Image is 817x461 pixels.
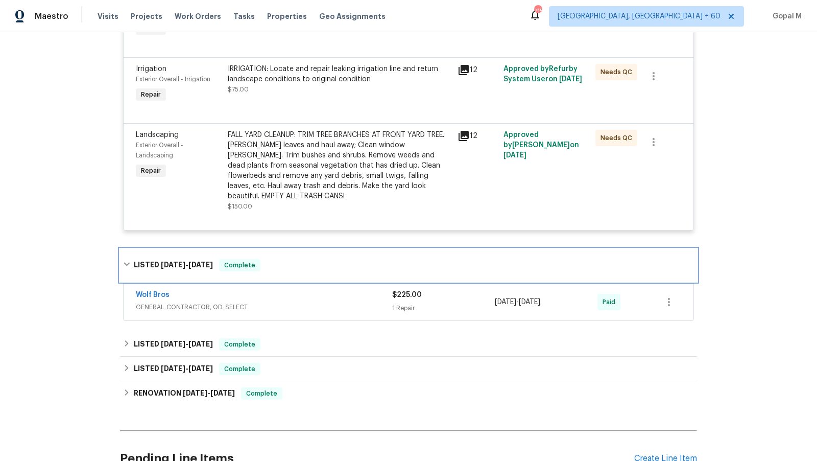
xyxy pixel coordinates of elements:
span: Complete [220,339,259,350]
span: [DATE] [188,365,213,372]
span: - [161,261,213,268]
span: [DATE] [183,389,207,397]
span: [DATE] [210,389,235,397]
span: [DATE] [188,340,213,348]
span: Complete [220,364,259,374]
span: Needs QC [600,67,636,77]
div: LISTED [DATE]-[DATE]Complete [120,249,697,282]
span: Complete [220,260,259,270]
div: LISTED [DATE]-[DATE]Complete [120,357,697,381]
div: IRRIGATION: Locate and repair leaking irrigation line and return landscape conditions to original... [228,64,451,84]
div: 12 [458,64,497,76]
span: Needs QC [600,133,636,143]
span: Landscaping [136,131,179,139]
span: [DATE] [503,152,526,159]
div: RENOVATION [DATE]-[DATE]Complete [120,381,697,406]
span: Properties [267,11,307,21]
span: Approved by Refurby System User on [503,65,582,83]
h6: LISTED [134,259,213,271]
span: Projects [131,11,162,21]
span: - [495,297,540,307]
span: $225.00 [392,291,422,298]
span: Exterior Overall - Landscaping [136,142,183,158]
a: Wolf Bros [136,291,170,298]
h6: RENOVATION [134,387,235,400]
div: FALL YARD CLEANUP: TRIM TREE BRANCHES AT FRONT YARD TREE. [PERSON_NAME] leaves and haul away; Cle... [228,130,451,201]
span: Maestro [35,11,68,21]
span: Tasks [233,13,255,20]
span: [DATE] [161,365,185,372]
span: $150.00 [228,203,252,210]
h6: LISTED [134,338,213,351]
span: [DATE] [495,298,516,306]
span: [GEOGRAPHIC_DATA], [GEOGRAPHIC_DATA] + 60 [558,11,720,21]
span: Gopal M [768,11,802,21]
span: Geo Assignments [319,11,386,21]
span: GENERAL_CONTRACTOR, OD_SELECT [136,302,392,312]
span: Paid [603,297,619,307]
span: [DATE] [519,298,540,306]
span: - [161,365,213,372]
div: 12 [458,130,497,142]
span: [DATE] [188,261,213,268]
span: [DATE] [559,76,582,83]
span: Visits [98,11,118,21]
span: $75.00 [228,86,249,93]
h6: LISTED [134,363,213,375]
span: Irrigation [136,65,166,73]
span: Complete [242,388,281,399]
div: 1 Repair [392,303,495,313]
span: Work Orders [175,11,221,21]
div: LISTED [DATE]-[DATE]Complete [120,332,697,357]
span: Exterior Overall - Irrigation [136,76,210,82]
span: [DATE] [161,261,185,268]
span: - [183,389,235,397]
span: Approved by [PERSON_NAME] on [503,131,579,159]
span: [DATE] [161,340,185,348]
span: Repair [137,166,165,176]
span: - [161,340,213,348]
span: Repair [137,89,165,100]
div: 715 [534,6,541,16]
